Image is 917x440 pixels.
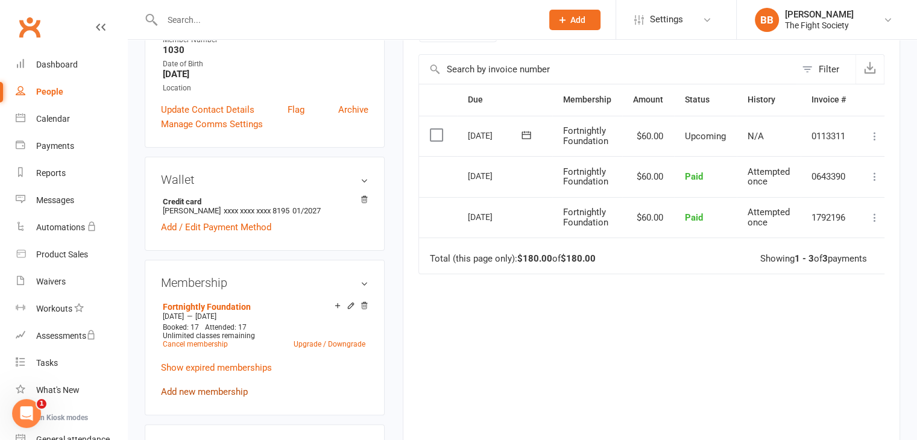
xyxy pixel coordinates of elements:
[161,362,272,373] a: Show expired memberships
[161,173,368,186] h3: Wallet
[16,268,127,295] a: Waivers
[748,131,764,142] span: N/A
[36,141,74,151] div: Payments
[205,323,247,332] span: Attended: 17
[163,58,368,70] div: Date of Birth
[16,105,127,133] a: Calendar
[292,206,321,215] span: 01/2027
[163,312,184,321] span: [DATE]
[195,312,216,321] span: [DATE]
[161,386,248,397] a: Add new membership
[16,78,127,105] a: People
[161,220,271,234] a: Add / Edit Payment Method
[163,302,251,312] a: Fortnightly Foundation
[801,156,857,197] td: 0643390
[650,6,683,33] span: Settings
[12,399,41,428] iframe: Intercom live chat
[748,166,790,187] span: Attempted once
[622,116,674,157] td: $60.00
[468,166,523,185] div: [DATE]
[517,253,552,264] strong: $180.00
[801,197,857,238] td: 1792196
[552,84,622,115] th: Membership
[36,168,66,178] div: Reports
[36,222,85,232] div: Automations
[36,277,66,286] div: Waivers
[161,102,254,117] a: Update Contact Details
[468,207,523,226] div: [DATE]
[685,131,726,142] span: Upcoming
[16,377,127,404] a: What's New
[161,195,368,217] li: [PERSON_NAME]
[159,11,534,28] input: Search...
[801,84,857,115] th: Invoice #
[563,207,608,228] span: Fortnightly Foundation
[338,102,368,117] a: Archive
[16,214,127,241] a: Automations
[161,276,368,289] h3: Membership
[570,15,585,25] span: Add
[822,253,828,264] strong: 3
[36,358,58,368] div: Tasks
[36,250,88,259] div: Product Sales
[563,125,608,146] span: Fortnightly Foundation
[36,331,96,341] div: Assessments
[16,133,127,160] a: Payments
[36,87,63,96] div: People
[36,385,80,395] div: What's New
[36,60,78,69] div: Dashboard
[163,69,368,80] strong: [DATE]
[737,84,801,115] th: History
[457,84,552,115] th: Due
[163,197,362,206] strong: Credit card
[288,102,304,117] a: Flag
[622,156,674,197] td: $60.00
[16,187,127,214] a: Messages
[795,253,814,264] strong: 1 - 3
[163,340,228,348] a: Cancel membership
[549,10,600,30] button: Add
[163,323,199,332] span: Booked: 17
[796,55,856,84] button: Filter
[685,212,703,223] span: Paid
[755,8,779,32] div: BB
[819,62,839,77] div: Filter
[622,84,674,115] th: Amount
[685,171,703,182] span: Paid
[163,45,368,55] strong: 1030
[160,312,368,321] div: —
[468,126,523,145] div: [DATE]
[294,340,365,348] a: Upgrade / Downgrade
[760,254,867,264] div: Showing of payments
[785,9,854,20] div: [PERSON_NAME]
[14,12,45,42] a: Clubworx
[16,322,127,350] a: Assessments
[622,197,674,238] td: $60.00
[430,254,596,264] div: Total (this page only): of
[16,51,127,78] a: Dashboard
[36,114,70,124] div: Calendar
[674,84,737,115] th: Status
[801,116,857,157] td: 0113311
[36,195,74,205] div: Messages
[563,166,608,187] span: Fortnightly Foundation
[163,332,255,340] span: Unlimited classes remaining
[36,304,72,313] div: Workouts
[161,117,263,131] a: Manage Comms Settings
[561,253,596,264] strong: $180.00
[16,160,127,187] a: Reports
[163,83,368,94] div: Location
[785,20,854,31] div: The Fight Society
[16,241,127,268] a: Product Sales
[16,350,127,377] a: Tasks
[419,55,796,84] input: Search by invoice number
[748,207,790,228] span: Attempted once
[16,295,127,322] a: Workouts
[163,34,368,46] div: Member Number
[224,206,289,215] span: xxxx xxxx xxxx 8195
[37,399,46,409] span: 1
